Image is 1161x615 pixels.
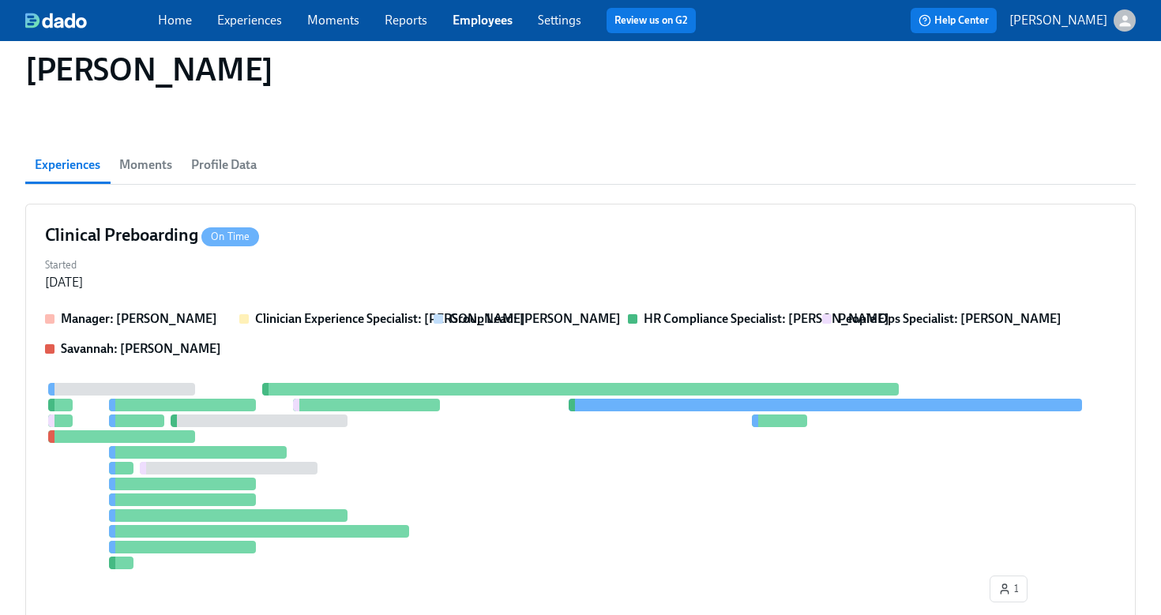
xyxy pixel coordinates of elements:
[911,8,997,33] button: Help Center
[990,576,1028,602] button: 1
[1009,12,1107,29] p: [PERSON_NAME]
[201,231,259,242] span: On Time
[453,13,513,28] a: Employees
[385,13,427,28] a: Reports
[838,311,1061,326] strong: People Ops Specialist: [PERSON_NAME]
[45,223,259,247] h4: Clinical Preboarding
[255,311,525,326] strong: Clinician Experience Specialist: [PERSON_NAME]
[307,13,359,28] a: Moments
[45,257,83,274] label: Started
[644,311,889,326] strong: HR Compliance Specialist: [PERSON_NAME]
[158,13,192,28] a: Home
[25,13,158,28] a: dado
[119,154,172,176] span: Moments
[217,13,282,28] a: Experiences
[449,311,621,326] strong: Group Lead: [PERSON_NAME]
[61,311,217,326] strong: Manager: [PERSON_NAME]
[191,154,257,176] span: Profile Data
[25,13,87,28] img: dado
[607,8,696,33] button: Review us on G2
[998,581,1019,597] span: 1
[35,154,100,176] span: Experiences
[45,274,83,291] div: [DATE]
[614,13,688,28] a: Review us on G2
[25,51,273,88] h1: [PERSON_NAME]
[61,341,221,356] strong: Savannah: [PERSON_NAME]
[538,13,581,28] a: Settings
[1009,9,1136,32] button: [PERSON_NAME]
[919,13,989,28] span: Help Center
